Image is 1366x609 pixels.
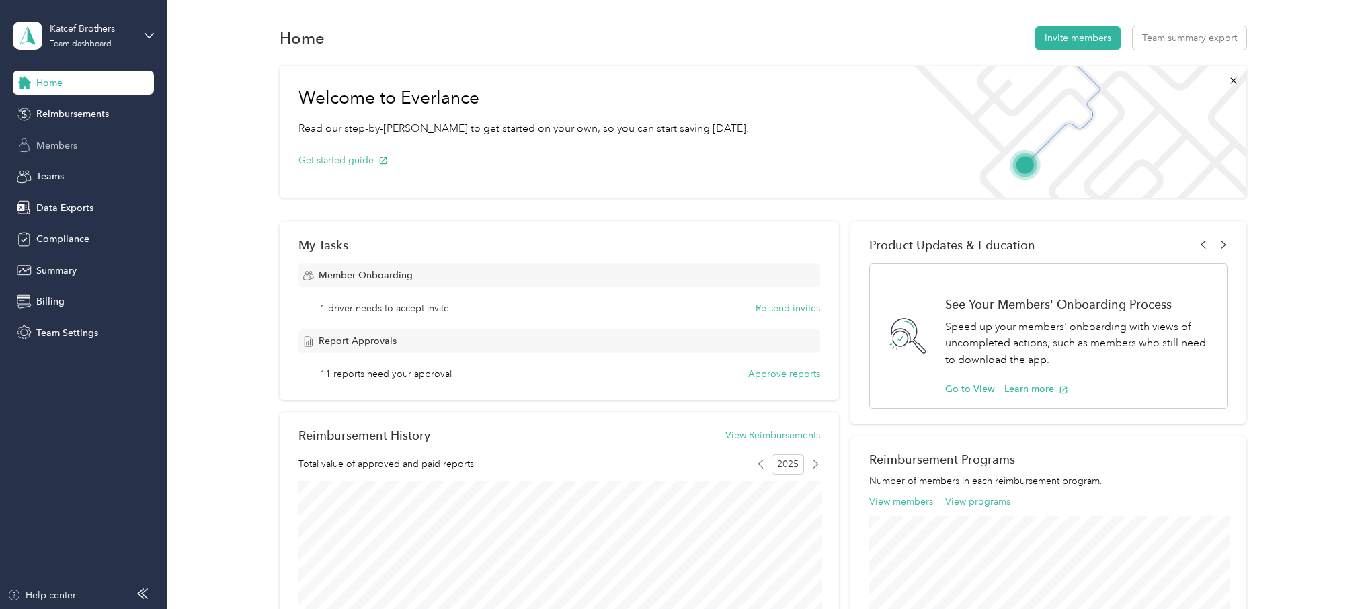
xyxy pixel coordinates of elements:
[1291,534,1366,609] iframe: Everlance-gr Chat Button Frame
[945,319,1213,368] p: Speed up your members' onboarding with views of uncompleted actions, such as members who still ne...
[945,382,995,396] button: Go to View
[36,232,89,246] span: Compliance
[280,31,325,45] h1: Home
[869,495,933,509] button: View members
[36,263,77,278] span: Summary
[945,495,1010,509] button: View programs
[756,301,820,315] button: Re-send invites
[36,169,64,184] span: Teams
[7,588,76,602] button: Help center
[36,138,77,153] span: Members
[36,294,65,309] span: Billing
[1004,382,1068,396] button: Learn more
[298,87,749,109] h1: Welcome to Everlance
[945,297,1213,311] h1: See Your Members' Onboarding Process
[1133,26,1246,50] button: Team summary export
[298,457,474,471] span: Total value of approved and paid reports
[1035,26,1121,50] button: Invite members
[298,120,749,137] p: Read our step-by-[PERSON_NAME] to get started on your own, so you can start saving [DATE].
[869,452,1228,466] h2: Reimbursement Programs
[748,367,820,381] button: Approve reports
[50,22,134,36] div: Katcef Brothers
[320,301,449,315] span: 1 driver needs to accept invite
[869,238,1035,252] span: Product Updates & Education
[36,107,109,121] span: Reimbursements
[869,474,1228,488] p: Number of members in each reimbursement program.
[36,76,63,90] span: Home
[772,454,804,475] span: 2025
[36,201,93,215] span: Data Exports
[50,40,112,48] div: Team dashboard
[298,428,430,442] h2: Reimbursement History
[320,367,452,381] span: 11 reports need your approval
[36,326,98,340] span: Team Settings
[319,268,413,282] span: Member Onboarding
[298,238,819,252] div: My Tasks
[319,334,397,348] span: Report Approvals
[298,153,388,167] button: Get started guide
[901,66,1246,198] img: Welcome to everlance
[725,428,820,442] button: View Reimbursements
